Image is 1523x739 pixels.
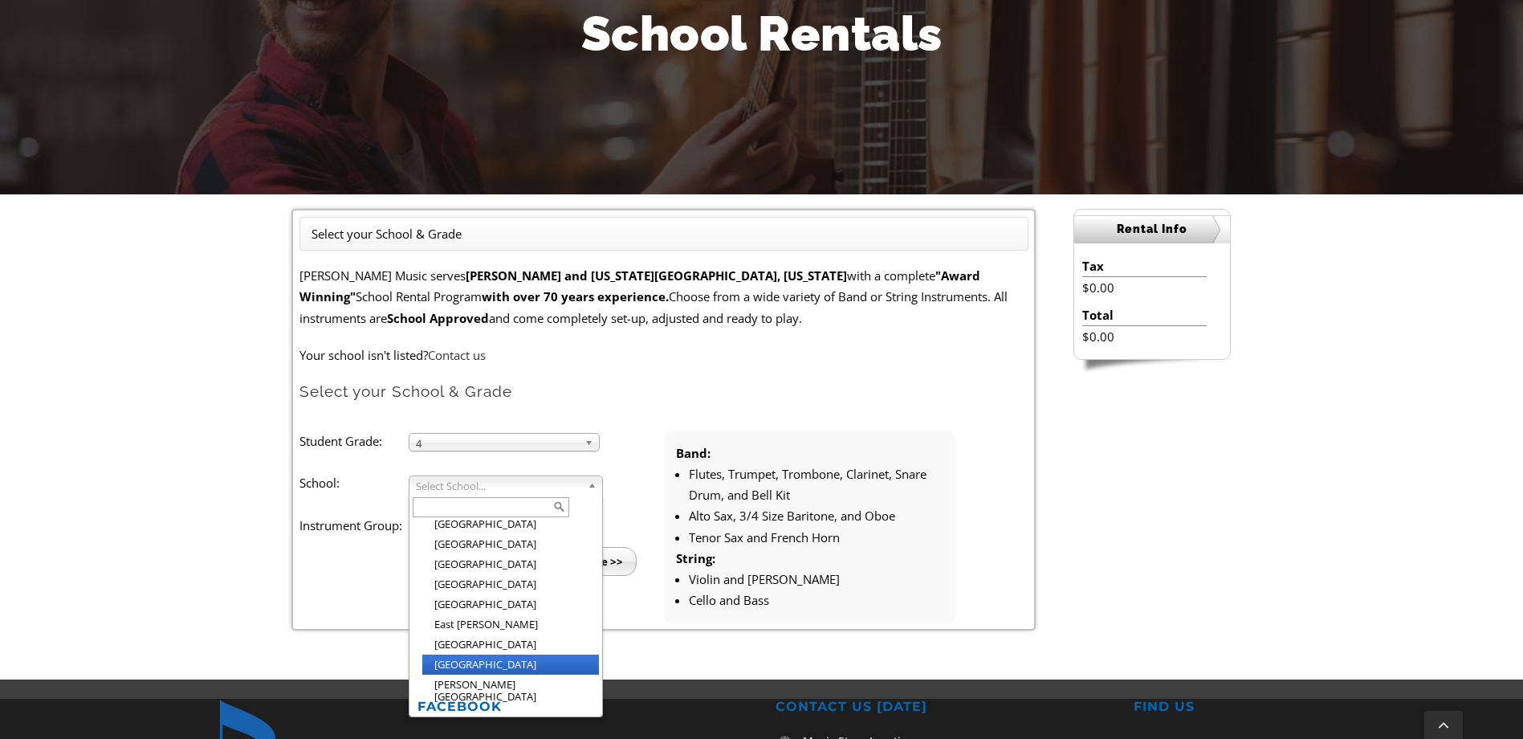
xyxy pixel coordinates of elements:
[1082,277,1207,298] li: $0.00
[422,554,599,574] li: [GEOGRAPHIC_DATA]
[387,310,489,326] strong: School Approved
[689,505,943,526] li: Alto Sax, 3/4 Size Baritone, and Oboe
[299,345,1028,365] p: Your school isn't listed?
[299,472,409,493] label: School:
[676,445,711,461] strong: Band:
[689,569,943,590] li: Violin and [PERSON_NAME]
[417,699,747,716] h2: FACEBOOK
[482,288,669,304] strong: with over 70 years experience.
[299,431,409,451] label: Student Grade:
[416,476,581,496] span: Select School...
[466,267,847,284] strong: [PERSON_NAME] and [US_STATE][GEOGRAPHIC_DATA], [US_STATE]
[299,265,1028,329] p: [PERSON_NAME] Music serves with a complete School Rental Program Choose from a wide variety of Ba...
[1082,326,1207,347] li: $0.00
[416,434,578,453] span: 4
[1134,699,1464,716] h2: FIND US
[422,655,599,675] li: [GEOGRAPHIC_DATA]
[422,594,599,614] li: [GEOGRAPHIC_DATA]
[689,527,943,548] li: Tenor Sax and French Horn
[422,574,599,594] li: [GEOGRAPHIC_DATA]
[676,550,715,566] strong: String:
[422,675,599,707] li: [PERSON_NAME][GEOGRAPHIC_DATA]
[1082,304,1207,326] li: Total
[1074,215,1230,243] h2: Rental Info
[1082,255,1207,277] li: Tax
[689,463,943,506] li: Flutes, Trumpet, Trombone, Clarinet, Snare Drum, and Bell Kit
[299,515,409,536] label: Instrument Group:
[428,347,486,363] a: Contact us
[422,635,599,655] li: [GEOGRAPHIC_DATA]
[422,514,599,534] li: [GEOGRAPHIC_DATA]
[422,614,599,635] li: East [PERSON_NAME]
[1073,360,1231,374] img: sidebar-footer.png
[312,223,462,244] li: Select your School & Grade
[776,699,1106,716] h2: CONTACT US [DATE]
[422,534,599,554] li: [GEOGRAPHIC_DATA]
[299,382,1028,402] h2: Select your School & Grade
[689,590,943,610] li: Cello and Bass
